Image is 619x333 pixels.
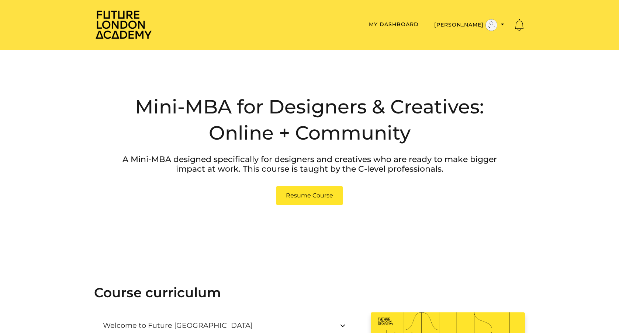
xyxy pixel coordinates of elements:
a: My Dashboard [369,21,419,28]
h2: Course curriculum [94,285,525,301]
h3: Welcome to Future [GEOGRAPHIC_DATA] [103,321,264,330]
a: Resume Course [276,186,343,205]
p: A Mini-MBA designed specifically for designers and creatives who are ready to make bigger impact ... [115,155,503,174]
h2: Mini-MBA for Designers & Creatives: Online + Community [115,94,503,146]
img: Home Page [94,10,153,39]
button: Toggle menu [432,19,506,31]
